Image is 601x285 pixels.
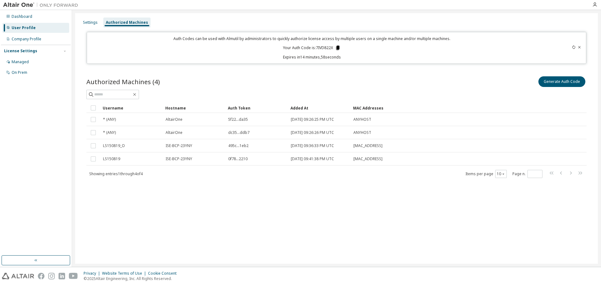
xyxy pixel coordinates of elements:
[512,170,542,178] span: Page n.
[38,273,44,279] img: facebook.svg
[166,117,182,122] span: AltairOne
[228,156,248,161] span: 0f78...2210
[165,103,223,113] div: Hostname
[103,156,120,161] span: LS150819
[106,20,148,25] div: Authorized Machines
[83,20,98,25] div: Settings
[91,54,533,60] p: Expires in 14 minutes, 58 seconds
[291,130,334,135] span: [DATE] 09:26:26 PM UTC
[538,76,585,87] button: Generate Auth Code
[497,171,505,176] button: 10
[59,273,65,279] img: linkedin.svg
[103,117,116,122] span: * (ANY)
[228,130,249,135] span: dc35...ddb7
[89,171,143,176] span: Showing entries 1 through 4 of 4
[283,45,341,51] p: Your Auth Code is: 7IVD822X
[148,271,180,276] div: Cookie Consent
[12,59,29,64] div: Managed
[3,2,81,8] img: Altair One
[12,14,32,19] div: Dashboard
[291,143,334,148] span: [DATE] 09:36:33 PM UTC
[290,103,348,113] div: Added At
[91,36,533,41] p: Auth Codes can be used with Almutil by administrators to quickly authorize license access by mult...
[228,117,248,122] span: 5f22...da35
[353,117,371,122] span: ANYHOST
[103,130,116,135] span: * (ANY)
[353,103,521,113] div: MAC Addresses
[84,276,180,281] p: © 2025 Altair Engineering, Inc. All Rights Reserved.
[12,37,41,42] div: Company Profile
[291,117,334,122] span: [DATE] 09:26:25 PM UTC
[103,103,160,113] div: Username
[228,103,285,113] div: Auth Token
[353,143,383,148] span: [MAC_ADDRESS]
[102,271,148,276] div: Website Terms of Use
[2,273,34,279] img: altair_logo.svg
[353,130,371,135] span: ANYHOST
[228,143,249,148] span: 495c...1eb2
[353,156,383,161] span: [MAC_ADDRESS]
[465,170,507,178] span: Items per page
[86,77,160,86] span: Authorized Machines (4)
[84,271,102,276] div: Privacy
[48,273,55,279] img: instagram.svg
[12,70,27,75] div: On Prem
[166,156,192,161] span: ISE-BCP-23YNY
[12,25,36,30] div: User Profile
[291,156,334,161] span: [DATE] 09:41:38 PM UTC
[166,143,192,148] span: ISE-BCP-23YNY
[4,48,37,53] div: License Settings
[69,273,78,279] img: youtube.svg
[166,130,182,135] span: AltairOne
[103,143,125,148] span: LS150819_O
